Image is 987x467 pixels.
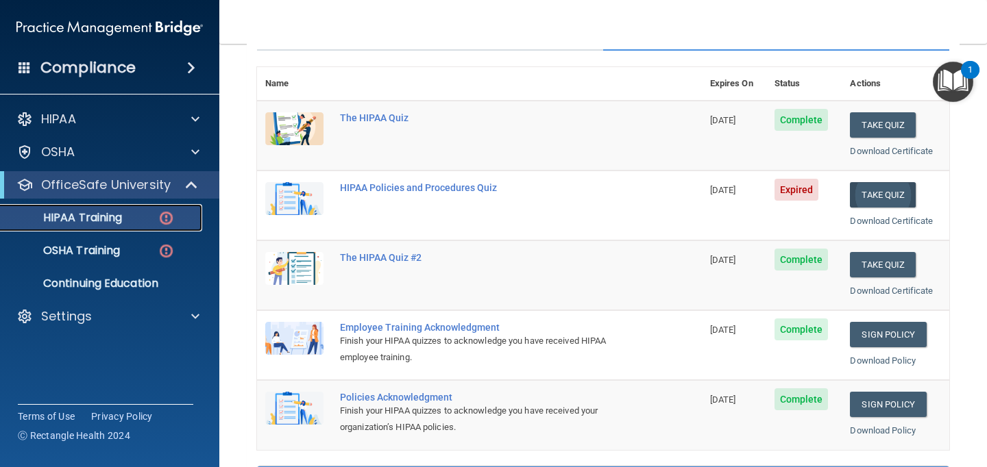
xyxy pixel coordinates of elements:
[750,370,971,425] iframe: Drift Widget Chat Controller
[850,182,916,207] button: Take Quiz
[850,112,916,138] button: Take Quiz
[968,70,973,88] div: 1
[710,185,736,195] span: [DATE]
[340,252,633,263] div: The HIPAA Quiz #2
[9,244,120,257] p: OSHA Training
[257,67,332,101] th: Name
[340,403,633,436] div: Finish your HIPAA quizzes to acknowledge you have received your organization’s HIPAA policies.
[933,62,973,102] button: Open Resource Center, 1 new notification
[775,318,829,340] span: Complete
[710,394,736,405] span: [DATE]
[91,409,153,423] a: Privacy Policy
[16,14,203,42] img: PMB logo
[18,429,130,442] span: Ⓒ Rectangle Health 2024
[710,115,736,125] span: [DATE]
[16,308,199,325] a: Settings
[158,210,175,227] img: danger-circle.6113f641.png
[16,111,199,127] a: HIPAA
[850,286,933,296] a: Download Certificate
[158,242,175,260] img: danger-circle.6113f641.png
[16,177,199,193] a: OfficeSafe University
[41,177,171,193] p: OfficeSafe University
[710,325,736,335] span: [DATE]
[9,211,122,225] p: HIPAA Training
[850,355,916,366] a: Download Policy
[842,67,949,101] th: Actions
[41,111,76,127] p: HIPAA
[775,179,819,201] span: Expired
[18,409,75,423] a: Terms of Use
[702,67,766,101] th: Expires On
[850,322,926,347] a: Sign Policy
[16,144,199,160] a: OSHA
[766,67,842,101] th: Status
[340,112,633,123] div: The HIPAA Quiz
[850,425,916,436] a: Download Policy
[340,392,633,403] div: Policies Acknowledgment
[41,144,75,160] p: OSHA
[710,255,736,265] span: [DATE]
[41,308,92,325] p: Settings
[775,249,829,270] span: Complete
[9,277,196,290] p: Continuing Education
[40,58,136,77] h4: Compliance
[850,252,916,277] button: Take Quiz
[850,216,933,226] a: Download Certificate
[850,146,933,156] a: Download Certificate
[775,109,829,131] span: Complete
[340,182,633,193] div: HIPAA Policies and Procedures Quiz
[340,322,633,333] div: Employee Training Acknowledgment
[340,333,633,366] div: Finish your HIPAA quizzes to acknowledge you have received HIPAA employee training.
